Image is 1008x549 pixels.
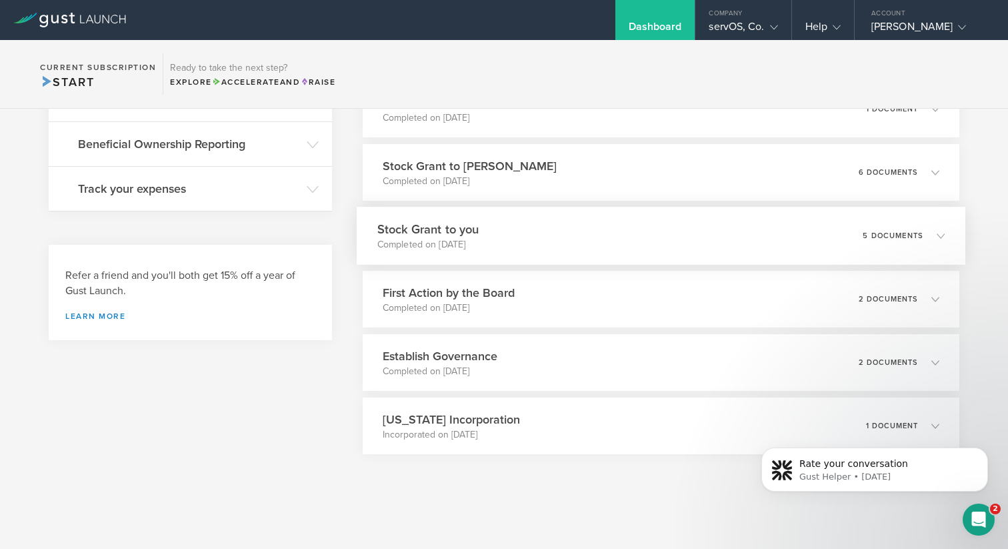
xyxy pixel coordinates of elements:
h3: Beneficial Ownership Reporting [78,135,300,153]
div: Ready to take the next step?ExploreAccelerateandRaise [163,53,342,95]
div: Dashboard [629,20,682,40]
span: Raise [300,77,335,87]
p: 5 documents [863,232,923,239]
h3: Ready to take the next step? [170,63,335,73]
h2: Current Subscription [40,63,156,71]
span: Accelerate [212,77,280,87]
p: Completed on [DATE] [383,175,557,188]
a: Learn more [65,312,315,320]
p: 6 documents [859,169,918,176]
p: 2 documents [859,359,918,366]
div: servOS, Co. [709,20,777,40]
h3: Refer a friend and you'll both get 15% off a year of Gust Launch. [65,268,315,299]
h3: [US_STATE] Incorporation [383,411,520,428]
p: Incorporated on [DATE] [383,428,520,442]
p: 1 document [866,105,918,113]
span: and [212,77,301,87]
p: Completed on [DATE] [383,111,483,125]
div: Help [805,20,841,40]
p: 2 documents [859,296,918,303]
p: Completed on [DATE] [377,238,479,251]
iframe: Intercom notifications message [741,420,1008,513]
div: Explore [170,76,335,88]
h3: First Action by the Board [383,284,515,302]
h3: Stock Grant to [PERSON_NAME] [383,157,557,175]
span: Start [40,75,94,89]
h3: Establish Governance [383,348,497,365]
div: [PERSON_NAME] [871,20,985,40]
h3: Stock Grant to you [377,220,479,238]
p: Completed on [DATE] [383,365,497,378]
iframe: Intercom live chat [963,504,995,536]
h3: Track your expenses [78,180,300,197]
p: Completed on [DATE] [383,302,515,315]
span: 2 [990,504,1001,514]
